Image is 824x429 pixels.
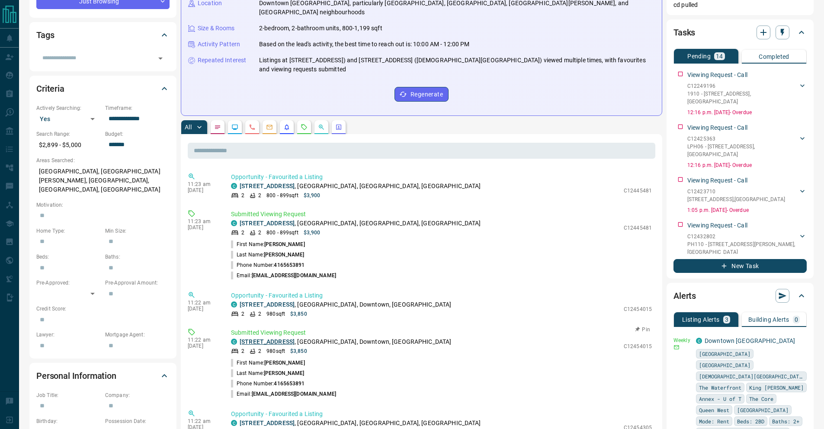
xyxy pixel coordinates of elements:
[258,192,261,199] p: 2
[624,187,652,195] p: C12445481
[185,124,192,130] p: All
[36,25,170,45] div: Tags
[687,143,798,158] p: LPH06 - [STREET_ADDRESS] , [GEOGRAPHIC_DATA]
[301,124,308,131] svg: Requests
[240,182,295,189] a: [STREET_ADDRESS]
[36,417,101,425] p: Birthday:
[36,279,101,287] p: Pre-Approved:
[36,112,101,126] div: Yes
[36,365,170,386] div: Personal Information
[264,252,304,258] span: [PERSON_NAME]
[687,53,711,59] p: Pending
[772,417,799,426] span: Baths: 2+
[699,383,741,392] span: The Waterfront
[258,229,261,237] p: 2
[105,227,170,235] p: Min Size:
[283,124,290,131] svg: Listing Alerts
[290,347,307,355] p: $3,850
[240,219,481,228] p: , [GEOGRAPHIC_DATA], [GEOGRAPHIC_DATA], [GEOGRAPHIC_DATA]
[258,347,261,355] p: 2
[687,161,807,169] p: 12:16 p.m. [DATE] - Overdue
[231,124,238,131] svg: Lead Browsing Activity
[231,359,305,367] p: First Name:
[687,123,747,132] p: Viewing Request - Call
[240,301,295,308] a: [STREET_ADDRESS]
[188,418,218,424] p: 11:22 am
[687,186,807,205] div: C12423710[STREET_ADDRESS],[GEOGRAPHIC_DATA]
[264,241,305,247] span: [PERSON_NAME]
[687,90,798,106] p: 1910 - [STREET_ADDRESS] , [GEOGRAPHIC_DATA]
[749,394,773,403] span: The Core
[36,78,170,99] div: Criteria
[105,417,170,425] p: Possession Date:
[795,317,798,323] p: 0
[36,130,101,138] p: Search Range:
[240,419,295,426] a: [STREET_ADDRESS]
[624,343,652,350] p: C12454015
[266,229,298,237] p: 800 - 899 sqft
[699,361,750,369] span: [GEOGRAPHIC_DATA]
[673,0,807,10] p: cd pulled
[231,210,652,219] p: Submitted Viewing Request
[231,272,336,279] p: Email:
[240,300,451,309] p: , [GEOGRAPHIC_DATA], Downtown, [GEOGRAPHIC_DATA]
[36,369,116,383] h2: Personal Information
[241,347,244,355] p: 2
[748,317,789,323] p: Building Alerts
[231,390,336,398] p: Email:
[258,310,261,318] p: 2
[188,224,218,231] p: [DATE]
[624,305,652,313] p: C12454015
[231,339,237,345] div: condos.ca
[36,28,54,42] h2: Tags
[274,262,305,268] span: 4165653891
[105,104,170,112] p: Timeframe:
[188,337,218,343] p: 11:22 am
[240,337,451,346] p: , [GEOGRAPHIC_DATA], Downtown, [GEOGRAPHIC_DATA]
[36,164,170,197] p: [GEOGRAPHIC_DATA], [GEOGRAPHIC_DATA][PERSON_NAME], [GEOGRAPHIC_DATA], [GEOGRAPHIC_DATA], [GEOGRAP...
[630,326,655,333] button: Pin
[259,56,655,74] p: Listings at [STREET_ADDRESS]) and [STREET_ADDRESS] ([DEMOGRAPHIC_DATA][GEOGRAPHIC_DATA]) viewed m...
[252,272,336,279] span: [EMAIL_ADDRESS][DOMAIN_NAME]
[188,300,218,306] p: 11:22 am
[240,220,295,227] a: [STREET_ADDRESS]
[241,229,244,237] p: 2
[231,291,652,300] p: Opportunity - Favourited a Listing
[264,360,305,366] span: [PERSON_NAME]
[188,343,218,349] p: [DATE]
[699,406,729,414] span: Queen West
[36,305,170,313] p: Credit Score:
[105,279,170,287] p: Pre-Approval Amount:
[188,181,218,187] p: 11:23 am
[687,82,798,90] p: C12249196
[687,195,785,203] p: [STREET_ADDRESS] , [GEOGRAPHIC_DATA]
[737,417,764,426] span: Beds: 2BD
[290,310,307,318] p: $3,850
[214,124,221,131] svg: Notes
[673,22,807,43] div: Tasks
[687,206,807,214] p: 1:05 p.m. [DATE] - Overdue
[231,380,305,387] p: Phone Number:
[231,410,652,419] p: Opportunity - Favourited a Listing
[36,253,101,261] p: Beds:
[241,310,244,318] p: 2
[699,372,804,381] span: [DEMOGRAPHIC_DATA][GEOGRAPHIC_DATA]
[687,221,747,230] p: Viewing Request - Call
[687,176,747,185] p: Viewing Request - Call
[673,259,807,273] button: New Task
[759,54,789,60] p: Completed
[231,183,237,189] div: condos.ca
[154,52,167,64] button: Open
[304,192,321,199] p: $3,900
[231,261,305,269] p: Phone Number:
[198,24,235,33] p: Size & Rooms
[231,240,305,248] p: First Name:
[274,381,305,387] span: 4165653891
[687,133,807,160] div: C12425363LPH06 - [STREET_ADDRESS],[GEOGRAPHIC_DATA]
[105,331,170,339] p: Mortgage Agent:
[188,187,218,193] p: [DATE]
[240,338,295,345] a: [STREET_ADDRESS]
[231,369,305,377] p: Last Name:
[673,289,696,303] h2: Alerts
[687,80,807,107] div: C122491961910 - [STREET_ADDRESS],[GEOGRAPHIC_DATA]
